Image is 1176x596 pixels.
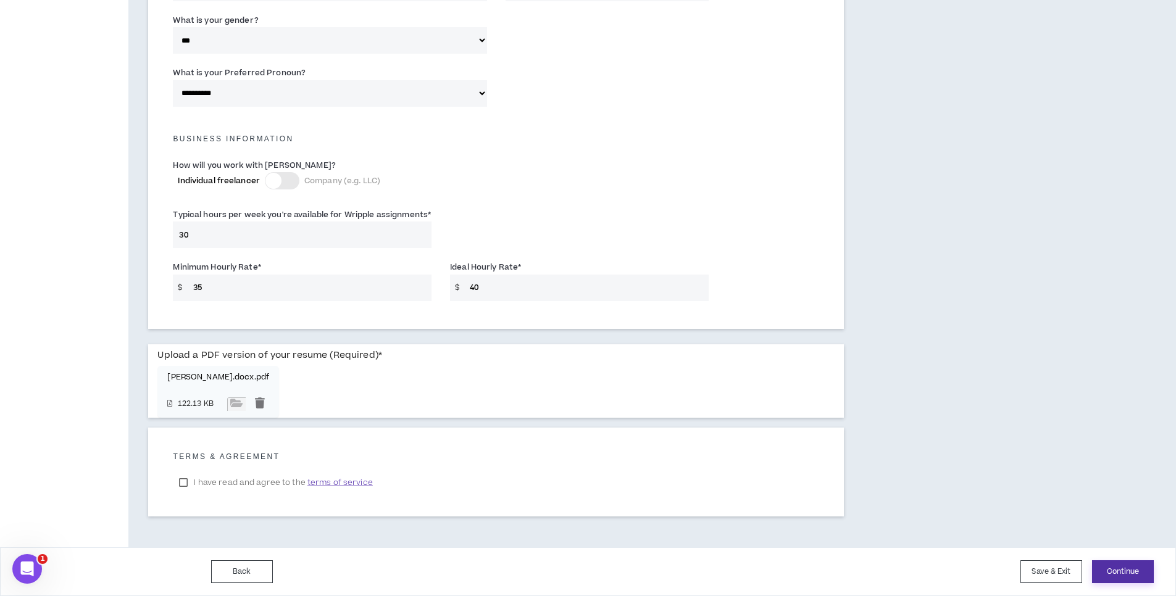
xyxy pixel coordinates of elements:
span: 1 [38,554,48,564]
span: terms of service [307,476,373,489]
h5: Business Information [164,135,828,143]
label: What is your gender? [173,10,258,30]
iframe: Intercom live chat [12,554,42,584]
button: Save & Exit [1020,560,1082,583]
span: $ [173,275,187,301]
h5: Terms & Agreement [173,452,819,461]
label: Upload a PDF version of your resume (Required) [157,344,382,366]
button: Back [211,560,273,583]
label: Ideal Hourly Rate [450,257,521,277]
input: Ex $90 [464,275,708,301]
span: Individual freelancer [178,175,260,186]
small: 122.13 KB [178,399,221,410]
label: Typical hours per week you're available for Wripple assignments [173,205,431,225]
p: [PERSON_NAME].docx.pdf [167,373,269,382]
label: What is your Preferred Pronoun? [173,63,306,83]
label: How will you work with [PERSON_NAME]? [173,155,335,175]
span: $ [450,275,464,301]
label: Minimum Hourly Rate [173,257,261,277]
input: Ex $75 [187,275,432,301]
label: I have read and agree to the [173,473,378,492]
button: Continue [1092,560,1154,583]
span: Company (e.g. LLC) [304,175,380,186]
